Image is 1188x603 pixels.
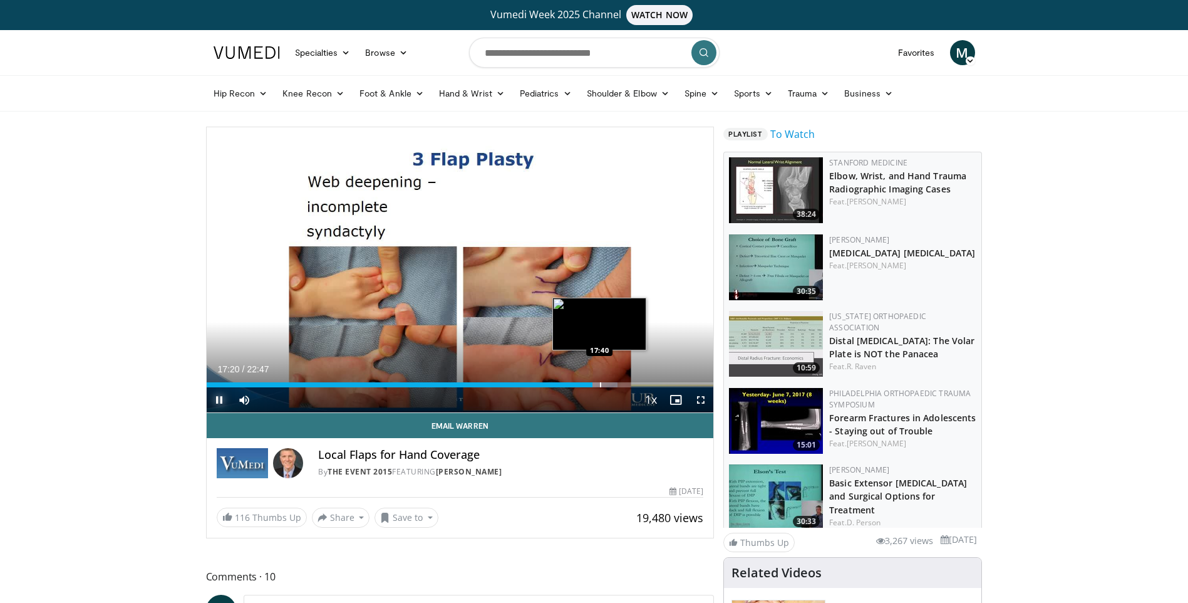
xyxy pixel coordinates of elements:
a: Favorites [891,40,943,65]
a: [PERSON_NAME] [829,464,889,475]
a: [US_STATE] Orthopaedic Association [829,311,926,333]
a: Distal [MEDICAL_DATA]: The Volar Plate is NOT the Panacea [829,335,974,360]
div: Feat. [829,260,976,271]
a: Vumedi Week 2025 ChannelWATCH NOW [215,5,973,25]
div: By FEATURING [318,466,703,478]
span: 30:33 [793,516,820,527]
div: Feat. [829,517,976,528]
a: 30:33 [729,464,823,530]
a: [PERSON_NAME] [847,438,906,449]
a: Shoulder & Elbow [579,81,677,106]
img: image.jpeg [552,298,646,350]
img: 5f3ee0cb-4715-476f-97ae-a0b2f9d34fe6.150x105_q85_crop-smart_upscale.jpg [729,234,823,300]
span: 15:01 [793,439,820,451]
a: Pediatrics [512,81,579,106]
img: bed40874-ca21-42dc-8a42-d9b09b7d8d58.150x105_q85_crop-smart_upscale.jpg [729,464,823,530]
video-js: Video Player [207,127,714,413]
div: [DATE] [669,486,703,497]
a: 38:24 [729,157,823,223]
a: [PERSON_NAME] [847,196,906,207]
a: Knee Recon [275,81,352,106]
a: Elbow, Wrist, and Hand Trauma Radiographic Imaging Cases [829,170,966,195]
a: Hand & Wrist [431,81,512,106]
span: 30:35 [793,286,820,297]
span: / [242,364,245,374]
img: Avatar [273,448,303,478]
span: 17:20 [218,364,240,374]
h4: Local Flaps for Hand Coverage [318,448,703,462]
a: Spine [677,81,726,106]
span: 38:24 [793,209,820,220]
span: 116 [235,511,250,523]
a: 116 Thumbs Up [217,508,307,527]
span: Comments 10 [206,569,715,585]
img: 25619031-145e-4c60-a054-82f5ddb5a1ab.150x105_q85_crop-smart_upscale.jpg [729,388,823,454]
span: 22:47 [247,364,269,374]
h4: Related Videos [731,565,822,580]
div: Progress Bar [207,382,714,387]
a: The Event 2015 [328,466,392,477]
button: Pause [207,387,232,412]
a: Foot & Ankle [352,81,431,106]
span: Playlist [723,128,767,140]
button: Enable picture-in-picture mode [663,387,688,412]
a: Philadelphia Orthopaedic Trauma Symposium [829,388,971,410]
a: Specialties [287,40,358,65]
button: Save to [374,508,438,528]
a: 30:35 [729,234,823,300]
img: 6665c380-9f71-4cd0-a54c-b457c44c38cf.150x105_q85_crop-smart_upscale.jpg [729,311,823,377]
a: To Watch [770,127,815,142]
a: Browse [358,40,415,65]
a: Trauma [780,81,837,106]
a: Thumbs Up [723,533,795,552]
div: Feat. [829,438,976,449]
button: Fullscreen [688,387,713,412]
a: Sports [726,81,780,106]
li: [DATE] [941,533,977,547]
span: 10:59 [793,362,820,374]
a: R. Raven [847,361,877,372]
a: Forearm Fractures in Adolescents - Staying out of Trouble [829,412,976,437]
a: Basic Extensor [MEDICAL_DATA] and Surgical Options for Treatment [829,477,967,515]
a: 15:01 [729,388,823,454]
a: [PERSON_NAME] [829,234,889,245]
li: 3,267 views [876,534,933,548]
button: Playback Rate [638,387,663,412]
a: [MEDICAL_DATA] [MEDICAL_DATA] [829,247,975,259]
div: Feat. [829,196,976,207]
a: Email Warren [207,413,714,438]
img: VuMedi Logo [214,46,280,59]
a: D. Person [847,517,881,528]
a: [PERSON_NAME] [436,466,502,477]
a: [PERSON_NAME] [847,260,906,271]
button: Share [312,508,370,528]
a: Business [837,81,901,106]
a: Stanford Medicine [829,157,907,168]
span: 19,480 views [636,510,703,525]
a: M [950,40,975,65]
span: WATCH NOW [626,5,693,25]
div: Feat. [829,361,976,372]
input: Search topics, interventions [469,38,720,68]
a: 10:59 [729,311,823,377]
a: Hip Recon [206,81,276,106]
button: Mute [232,387,257,412]
img: d0220884-54c2-4775-b7de-c3508503d479.150x105_q85_crop-smart_upscale.jpg [729,157,823,223]
img: The Event 2015 [217,448,269,478]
